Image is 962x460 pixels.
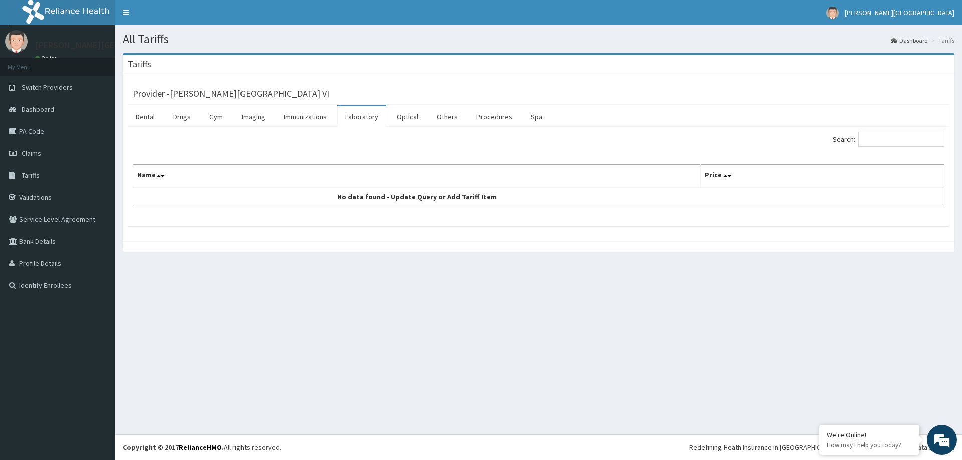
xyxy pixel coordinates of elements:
span: Dashboard [22,105,54,114]
span: Tariffs [22,171,40,180]
img: User Image [826,7,839,19]
a: Dashboard [891,36,928,45]
span: We're online! [58,126,138,227]
th: Price [701,165,944,188]
a: Laboratory [337,106,386,127]
a: Drugs [165,106,199,127]
a: Immunizations [276,106,335,127]
div: Redefining Heath Insurance in [GEOGRAPHIC_DATA] using Telemedicine and Data Science! [689,442,954,452]
a: Imaging [233,106,273,127]
th: Name [133,165,701,188]
p: [PERSON_NAME][GEOGRAPHIC_DATA] [35,41,183,50]
a: Others [429,106,466,127]
img: d_794563401_company_1708531726252_794563401 [19,50,41,75]
a: Optical [389,106,426,127]
p: How may I help you today? [827,441,912,449]
div: Chat with us now [52,56,168,69]
textarea: Type your message and hit 'Enter' [5,273,191,308]
div: We're Online! [827,430,912,439]
a: Spa [523,106,550,127]
img: User Image [5,30,28,53]
h1: All Tariffs [123,33,954,46]
li: Tariffs [929,36,954,45]
label: Search: [833,132,944,147]
footer: All rights reserved. [115,434,962,460]
a: RelianceHMO [179,443,222,452]
td: No data found - Update Query or Add Tariff Item [133,187,701,206]
a: Dental [128,106,163,127]
h3: Tariffs [128,60,151,69]
a: Online [35,55,59,62]
span: [PERSON_NAME][GEOGRAPHIC_DATA] [845,8,954,17]
div: Minimize live chat window [164,5,188,29]
strong: Copyright © 2017 . [123,443,224,452]
span: Switch Providers [22,83,73,92]
a: Procedures [468,106,520,127]
h3: Provider - [PERSON_NAME][GEOGRAPHIC_DATA] VI [133,89,329,98]
input: Search: [858,132,944,147]
span: Claims [22,149,41,158]
a: Gym [201,106,231,127]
